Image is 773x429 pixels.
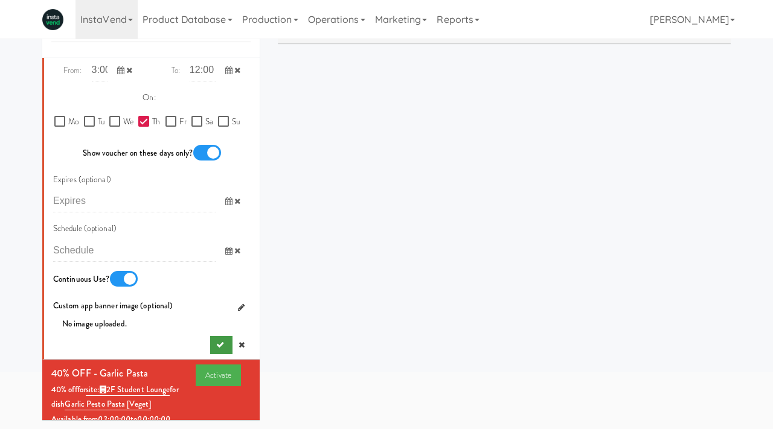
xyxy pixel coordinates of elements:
a: Activate [196,364,241,386]
span: To: [161,59,190,81]
label: Schedule (optional) [53,221,117,237]
a: Garlic Pesto Pasta [Veget] [65,398,151,410]
div: 40% off [51,383,251,412]
input: Schedule [53,240,216,262]
a: site:2F Student Lounge [86,384,170,396]
input: Tu [84,117,98,127]
input: Sa [191,117,205,127]
label: Th [138,115,160,130]
label: We [109,115,133,130]
span: Available from [51,413,98,425]
span: for dish [51,384,179,411]
label: Expires (optional) [53,173,111,188]
i: 03:00:00 [98,413,130,425]
span: Custom app banner image (optional) [53,300,173,311]
div: Continuous Use? [53,271,143,290]
div: Show voucher on these days only? [53,145,251,164]
label: Mo [54,115,79,130]
span: for [77,384,170,396]
label: Su [218,115,240,130]
input: Mo [54,117,68,127]
input: Th [138,117,152,127]
label: Tu [84,115,104,130]
label: Fr [165,115,187,130]
div: No image uploaded. [62,317,251,332]
span: to [130,413,137,425]
input: Fr [165,117,179,127]
input: We [109,117,123,127]
img: Micromart [42,9,63,30]
div: 40% OFF - Garlic Pasta [51,364,148,383]
input: Su [218,117,232,127]
span: From: [53,59,92,81]
label: Sa [191,115,213,130]
i: 00:00:00 [137,413,170,425]
label: On: [143,91,156,106]
input: Expires [53,190,216,212]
